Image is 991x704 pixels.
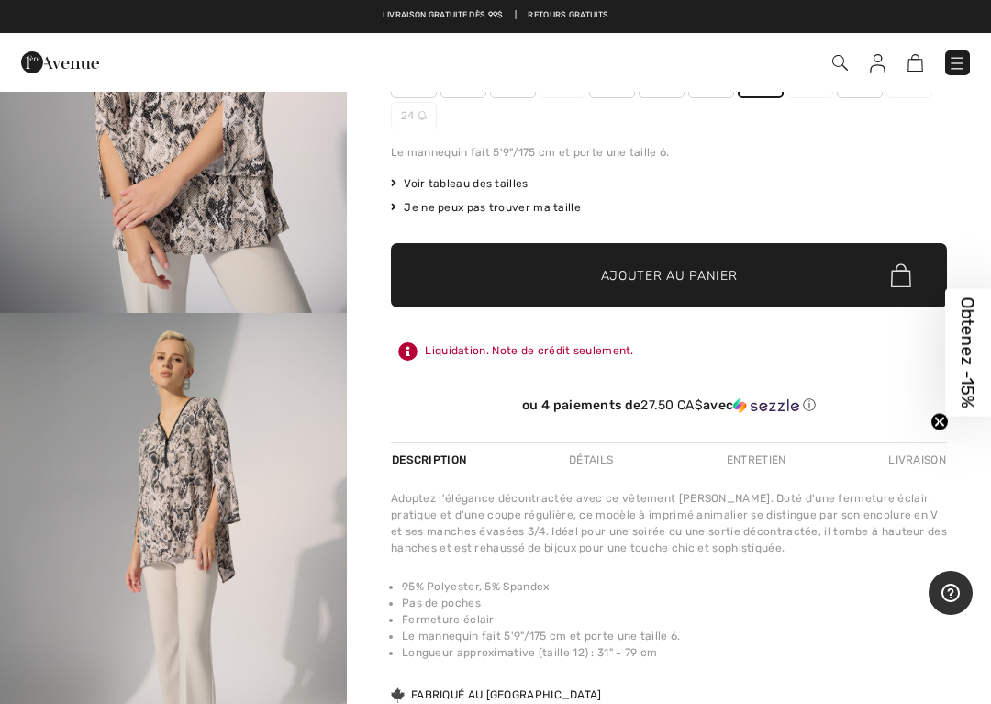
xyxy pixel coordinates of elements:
[391,175,529,192] span: Voir tableau des tailles
[884,443,947,476] div: Livraison
[402,578,947,595] li: 95% Polyester, 5% Spandex
[733,397,799,414] img: Sezzle
[528,9,608,22] a: Retours gratuits
[515,9,517,22] span: |
[948,54,966,73] img: Menu
[402,644,947,661] li: Longueur approximative (taille 12) : 31" - 79 cm
[391,397,947,414] div: ou 4 paiements de avec
[958,296,979,408] span: Obtenez -15%
[601,266,738,285] span: Ajouter au panier
[832,55,848,71] img: Recherche
[391,397,947,420] div: ou 4 paiements de27.50 CA$avecSezzle Cliquez pour en savoir plus sur Sezzle
[907,54,923,72] img: Panier d'achat
[945,288,991,416] div: Obtenez -15%Close teaser
[891,263,911,287] img: Bag.svg
[391,335,947,368] div: Liquidation. Note de crédit seulement.
[930,412,949,430] button: Close teaser
[383,9,504,22] a: Livraison gratuite dès 99$
[391,443,471,476] div: Description
[391,687,602,703] div: Fabriqué au [GEOGRAPHIC_DATA]
[553,443,629,476] div: Détails
[391,490,947,556] div: Adoptez l'élégance décontractée avec ce vêtement [PERSON_NAME]. Doté d'une fermeture éclair prati...
[402,595,947,611] li: Pas de poches
[402,628,947,644] li: Le mannequin fait 5'9"/175 cm et porte une taille 6.
[711,443,802,476] div: Entretien
[391,144,947,161] div: Le mannequin fait 5'9"/175 cm et porte une taille 6.
[391,243,947,307] button: Ajouter au panier
[391,199,947,216] div: Je ne peux pas trouver ma taille
[640,397,703,413] span: 27.50 CA$
[418,111,427,120] img: ring-m.svg
[21,52,99,70] a: 1ère Avenue
[870,54,885,73] img: Mes infos
[402,611,947,628] li: Fermeture éclair
[929,571,973,617] iframe: Ouvre un widget dans lequel vous pouvez trouver plus d’informations
[21,44,99,81] img: 1ère Avenue
[391,102,437,129] span: 24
